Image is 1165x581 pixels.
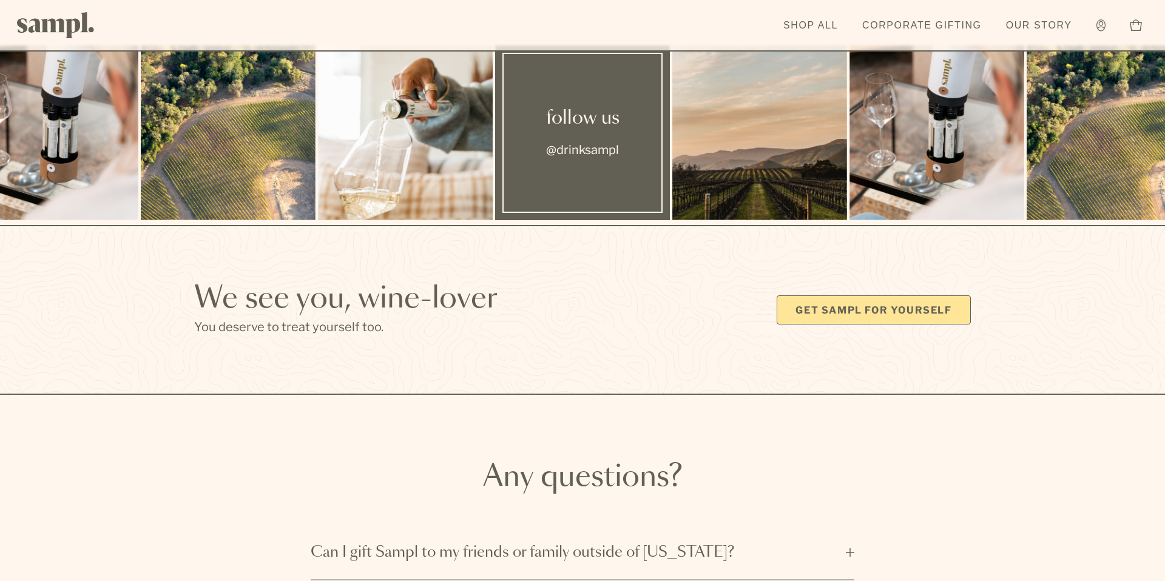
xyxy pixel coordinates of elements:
button: Can I gift Sampl to my friends or family outside of [US_STATE]? [311,526,854,579]
span: follow us [546,107,620,129]
li: 2 / 5 [318,45,493,220]
img: Sampl logo [17,12,95,38]
a: 3 / 5 [495,45,670,220]
span: Can I gift Sampl to my friends or family outside of [US_STATE]? [311,543,839,562]
li: 1 / 5 [141,45,316,220]
a: Our Story [1000,12,1078,39]
a: Shop All [777,12,844,39]
h2: Any questions? [311,463,854,492]
a: Get Sampl for yourself [777,295,971,324]
li: 5 / 5 [849,45,1024,220]
span: @drinksampl [546,141,620,158]
li: 4 / 5 [672,45,847,220]
h2: We see you, wine-lover [194,284,498,314]
p: You deserve to treat yourself too. [194,318,498,335]
a: Corporate Gifting [856,12,988,39]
